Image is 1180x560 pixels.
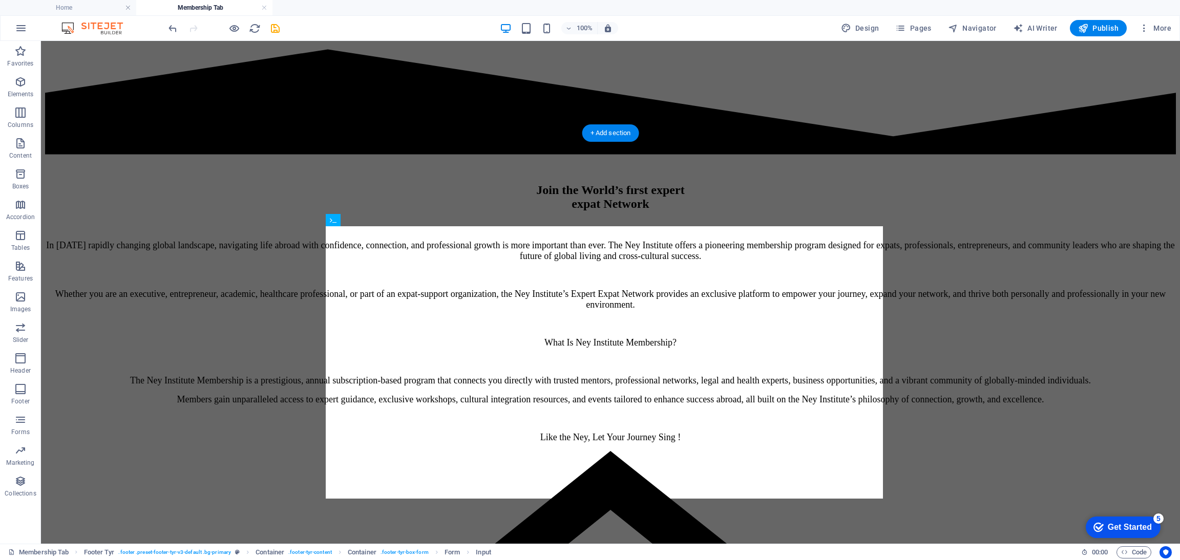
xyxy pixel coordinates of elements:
p: Marketing [6,459,34,467]
p: Footer [11,397,30,405]
h6: 100% [577,22,593,34]
span: Click to select. Double-click to edit [348,546,376,558]
p: Slider [13,336,29,344]
span: Click to select. Double-click to edit [445,546,460,558]
div: Design (Ctrl+Alt+Y) [837,20,883,36]
i: On resize automatically adjust zoom level to fit chosen device. [603,24,613,33]
button: undo [166,22,179,34]
p: Tables [11,244,30,252]
a: Click to cancel selection. Double-click to open Pages [8,546,69,558]
p: Images [10,305,31,313]
span: Click to select. Double-click to edit [476,546,491,558]
p: Content [9,152,32,160]
span: Navigator [948,23,997,33]
div: + Add section [582,124,639,142]
button: Publish [1070,20,1127,36]
h4: Membership Tab [136,2,272,13]
h6: Session time [1081,546,1108,558]
span: : [1099,548,1101,556]
span: More [1139,23,1171,33]
button: Code [1116,546,1151,558]
div: Get Started 5 items remaining, 0% complete [8,5,83,27]
span: 00 00 [1092,546,1108,558]
span: AI Writer [1013,23,1058,33]
p: Elements [8,90,34,98]
p: Features [8,274,33,283]
button: Usercentrics [1160,546,1172,558]
p: Header [10,367,31,375]
span: . footer-tyr-box-form [381,546,429,558]
div: Get Started [30,11,74,20]
button: Pages [891,20,935,36]
span: Code [1121,546,1147,558]
button: Design [837,20,883,36]
span: Click to select. Double-click to edit [84,546,115,558]
span: . footer .preset-footer-tyr-v3-default .bg-primary [118,546,231,558]
p: Forms [11,428,30,436]
button: More [1135,20,1175,36]
p: Accordion [6,213,35,221]
div: 5 [76,2,86,12]
img: Editor Logo [59,22,136,34]
p: Columns [8,121,33,129]
span: Publish [1078,23,1119,33]
span: Pages [895,23,931,33]
span: Design [841,23,879,33]
i: Save (Ctrl+S) [269,23,281,34]
i: Reload page [249,23,261,34]
p: Favorites [7,59,33,68]
i: This element is a customizable preset [235,549,240,555]
button: save [269,22,281,34]
p: Collections [5,489,36,498]
button: reload [248,22,261,34]
button: Navigator [944,20,1001,36]
button: 100% [561,22,598,34]
button: AI Writer [1009,20,1062,36]
span: . footer-tyr-content [288,546,332,558]
p: Boxes [12,182,29,190]
i: Undo: Duplicate elements (Ctrl+Z) [167,23,179,34]
nav: breadcrumb [84,546,491,558]
span: Click to select. Double-click to edit [256,546,284,558]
